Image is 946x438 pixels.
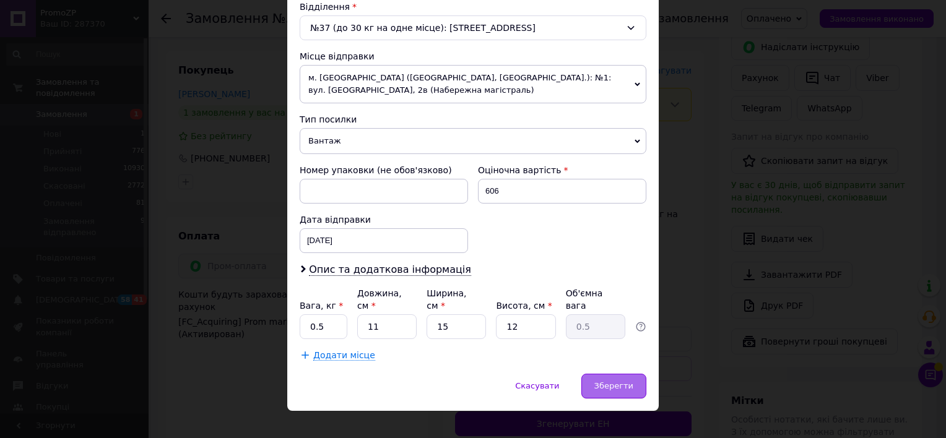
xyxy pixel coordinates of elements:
[594,381,633,390] span: Зберегти
[313,350,375,361] span: Додати місце
[478,164,646,176] div: Оціночна вартість
[515,381,559,390] span: Скасувати
[300,1,646,13] div: Відділення
[300,164,468,176] div: Номер упаковки (не обов'язково)
[300,51,375,61] span: Місце відправки
[357,288,402,311] label: Довжина, см
[566,287,625,312] div: Об'ємна вага
[427,288,466,311] label: Ширина, см
[300,65,646,103] span: м. [GEOGRAPHIC_DATA] ([GEOGRAPHIC_DATA], [GEOGRAPHIC_DATA].): №1: вул. [GEOGRAPHIC_DATA], 2в (Наб...
[300,301,343,311] label: Вага, кг
[300,213,468,226] div: Дата відправки
[300,128,646,154] span: Вантаж
[309,264,471,276] span: Опис та додаткова інформація
[496,301,552,311] label: Висота, см
[300,15,646,40] div: №37 (до 30 кг на одне місце): [STREET_ADDRESS]
[300,114,357,124] span: Тип посилки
